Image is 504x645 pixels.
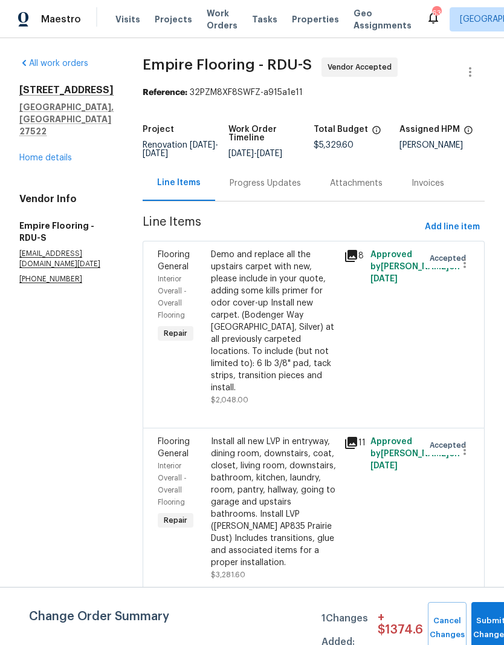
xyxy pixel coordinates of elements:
[354,7,412,31] span: Geo Assignments
[430,439,471,451] span: Accepted
[211,436,337,569] div: Install all new LVP in entryway, dining room, downstairs, coat, closet, living room, downstairs, ...
[372,125,381,141] span: The total cost of line items that have been proposed by Opendoor. This sum includes line items th...
[143,216,420,238] span: Line Items
[207,7,237,31] span: Work Orders
[412,177,444,189] div: Invoices
[143,125,174,134] h5: Project
[314,125,368,134] h5: Total Budget
[432,7,441,19] div: 63
[155,13,192,25] span: Projects
[399,125,460,134] h5: Assigned HPM
[158,275,187,319] span: Interior Overall - Overall Flooring
[292,13,339,25] span: Properties
[370,462,398,470] span: [DATE]
[228,149,282,158] span: -
[330,177,383,189] div: Attachments
[143,141,218,158] span: Renovation
[399,141,485,149] div: [PERSON_NAME]
[143,87,485,99] div: 32PZM8XF8SWFZ-a915a1e11
[257,149,282,158] span: [DATE]
[159,514,192,526] span: Repair
[41,13,81,25] span: Maestro
[19,220,114,244] h5: Empire Flooring - RDU-S
[158,250,190,271] span: Flooring General
[157,177,201,189] div: Line Items
[143,149,168,158] span: [DATE]
[143,141,218,158] span: -
[211,396,248,404] span: $2,048.00
[158,437,190,458] span: Flooring General
[252,15,277,24] span: Tasks
[115,13,140,25] span: Visits
[230,177,301,189] div: Progress Updates
[370,275,398,283] span: [DATE]
[425,220,480,235] span: Add line item
[344,436,363,450] div: 11
[464,125,473,141] span: The hpm assigned to this work order.
[370,250,460,283] span: Approved by [PERSON_NAME] on
[314,141,354,149] span: $5,329.60
[211,249,337,394] div: Demo and replace all the upstairs carpet with new, please include in your quote, adding some kill...
[19,193,114,205] h4: Vendor Info
[434,614,460,642] span: Cancel Changes
[228,149,254,158] span: [DATE]
[420,216,485,238] button: Add line item
[328,61,396,73] span: Vendor Accepted
[159,327,192,339] span: Repair
[370,437,460,470] span: Approved by [PERSON_NAME] on
[143,57,312,72] span: Empire Flooring - RDU-S
[211,571,245,578] span: $3,281.60
[190,141,215,149] span: [DATE]
[19,154,72,162] a: Home details
[19,59,88,68] a: All work orders
[430,252,471,264] span: Accepted
[143,88,187,97] b: Reference:
[158,462,187,506] span: Interior Overall - Overall Flooring
[477,614,504,642] span: Submit Changes
[344,249,363,263] div: 8
[228,125,314,142] h5: Work Order Timeline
